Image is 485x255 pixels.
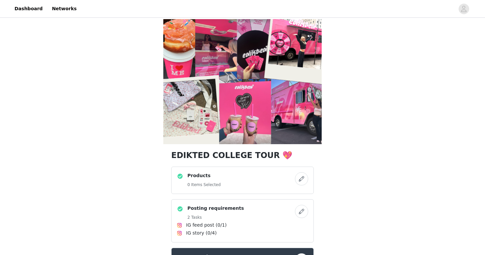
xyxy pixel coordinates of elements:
a: Networks [48,1,81,16]
h5: 2 Tasks [187,214,244,220]
h4: Products [187,172,221,179]
img: Instagram Icon [177,223,182,228]
a: Dashboard [11,1,47,16]
span: IG feed post (0/1) [186,222,227,229]
div: Products [171,167,314,194]
div: Posting requirements [171,199,314,242]
img: Instagram Icon [177,231,182,236]
h1: EDIKTED COLLEGE TOUR 💖 [171,149,314,161]
div: avatar [461,4,467,14]
h5: 0 Items Selected [187,182,221,188]
span: IG story (0/4) [186,230,217,237]
h4: Posting requirements [187,205,244,212]
img: campaign image [163,19,322,144]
